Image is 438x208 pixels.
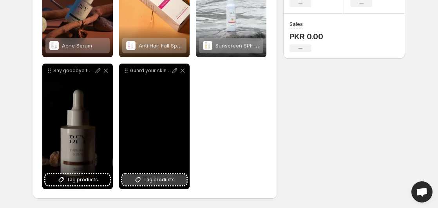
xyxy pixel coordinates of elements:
button: Tag products [122,174,186,185]
div: Guard your skin with the ultimate protection of BFY Sunscreen SPF 100 Designed to provide sTag pr... [119,64,190,189]
span: Acne Serum [62,42,92,49]
div: Say goodbye to dark spots and hello to a radiant complexion Our dark spot serum is formulated tTa... [42,64,113,189]
span: Sunscreen SPF 100 [215,42,263,49]
p: PKR 0.00 [290,32,323,41]
img: Sunscreen SPF 100 [203,41,212,50]
p: Say goodbye to dark spots and hello to a radiant complexion Our dark spot serum is formulated t [53,68,94,74]
h3: Sales [290,20,303,28]
span: Anti Hair Fall Spray [139,42,185,49]
img: Acne Serum [49,41,59,50]
span: Tag products [67,176,98,184]
span: Tag products [143,176,175,184]
a: Open chat [411,181,433,203]
p: Guard your skin with the ultimate protection of BFY Sunscreen SPF 100 Designed to provide s [130,68,171,74]
img: Anti Hair Fall Spray [126,41,136,50]
button: Tag products [45,174,110,185]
